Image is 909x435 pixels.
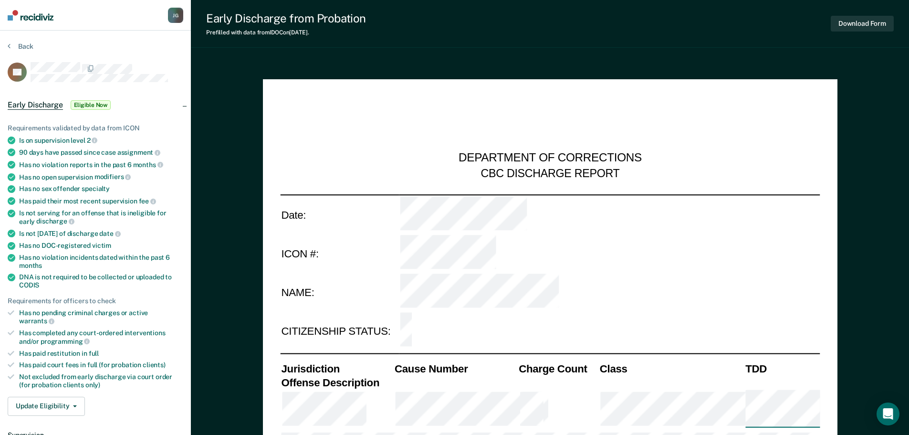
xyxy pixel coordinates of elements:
[206,29,366,36] div: Prefilled with data from IDOC on [DATE] .
[831,16,894,32] button: Download Form
[19,185,183,193] div: Has no sex offender
[19,329,183,345] div: Has completed any court-ordered interventions and/or
[99,230,120,237] span: date
[598,361,744,375] th: Class
[19,229,183,238] div: Is not [DATE] of discharge
[8,42,33,51] button: Back
[133,161,163,169] span: months
[8,10,53,21] img: Recidiviz
[19,136,183,145] div: Is on supervision level
[19,281,39,289] span: CODIS
[744,361,820,375] th: TDD
[19,373,183,389] div: Not excluded from early discharge via court order (for probation clients
[19,148,183,157] div: 90 days have passed since case
[280,375,394,389] th: Offense Description
[280,312,399,351] td: CITIZENSHIP STATUS:
[19,350,183,358] div: Has paid restitution in
[19,262,42,269] span: months
[41,338,90,345] span: programming
[280,273,399,312] td: NAME:
[8,297,183,305] div: Requirements for officers to check
[518,361,599,375] th: Charge Count
[19,309,183,325] div: Has no pending criminal charges or active
[19,254,183,270] div: Has no violation incidents dated within the past 6
[280,194,399,234] td: Date:
[143,361,166,369] span: clients)
[280,361,394,375] th: Jurisdiction
[92,242,111,249] span: victim
[481,166,619,180] div: CBC DISCHARGE REPORT
[19,173,183,181] div: Has no open supervision
[19,209,183,225] div: Is not serving for an offense that is ineligible for early
[19,197,183,205] div: Has paid their most recent supervision
[8,100,63,110] span: Early Discharge
[19,160,183,169] div: Has no violation reports in the past 6
[139,197,156,205] span: fee
[393,361,517,375] th: Cause Number
[87,137,98,144] span: 2
[8,124,183,132] div: Requirements validated by data from ICON
[168,8,183,23] button: JG
[89,350,99,357] span: full
[19,317,54,325] span: warrants
[94,173,131,180] span: modifiers
[19,242,183,250] div: Has no DOC-registered
[19,361,183,369] div: Has paid court fees in full (for probation
[71,100,111,110] span: Eligible Now
[280,234,399,273] td: ICON #:
[85,381,100,389] span: only)
[206,11,366,25] div: Early Discharge from Probation
[8,397,85,416] button: Update Eligibility
[459,151,642,166] div: DEPARTMENT OF CORRECTIONS
[117,149,160,156] span: assignment
[877,403,899,425] div: Open Intercom Messenger
[19,273,183,289] div: DNA is not required to be collected or uploaded to
[168,8,183,23] div: J G
[36,217,74,225] span: discharge
[82,185,110,192] span: specialty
